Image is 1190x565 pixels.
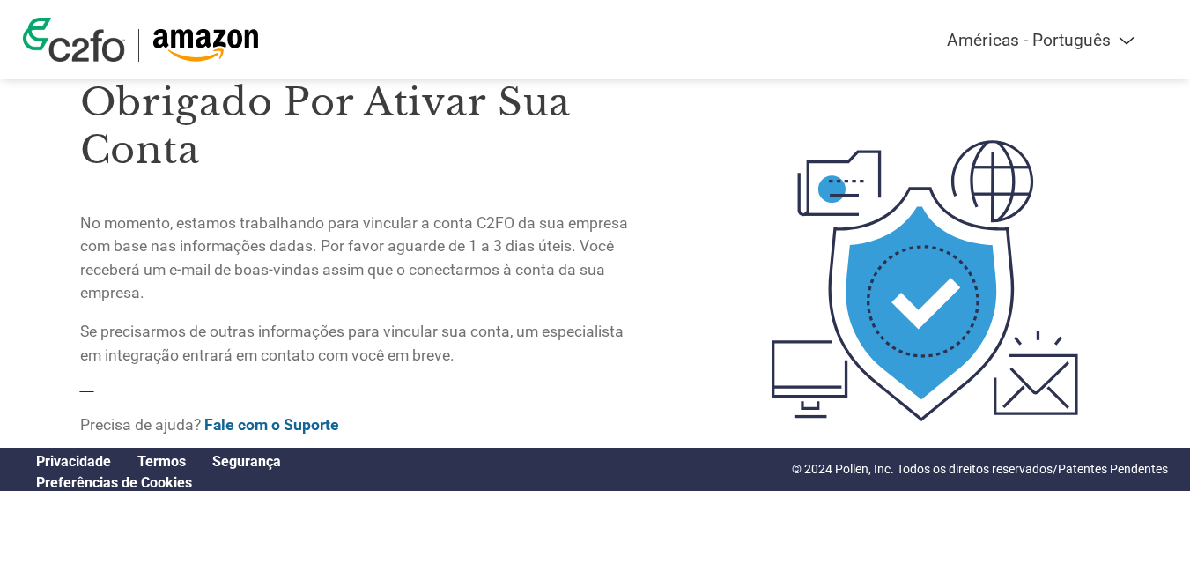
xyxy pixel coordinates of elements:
[80,413,637,436] p: Precisa de ajuda?
[23,18,125,62] img: c2fo logo
[792,460,1168,479] p: © 2024 Pollen, Inc. Todos os direitos reservados/Patentes Pendentes
[80,41,637,452] div: —
[36,453,111,470] a: Privacidade
[739,41,1110,521] img: activated
[212,453,281,470] a: Segurança
[80,78,637,174] h3: Obrigado por ativar sua conta
[36,474,192,491] a: Cookie Preferences, opens a dedicated popup modal window
[137,453,186,470] a: Termos
[80,320,637,367] p: Se precisarmos de outras informações para vincular sua conta, um especialista em integração entra...
[23,474,294,491] div: Open Cookie Preferences Modal
[80,212,637,305] p: No momento, estamos trabalhando para vincular a conta C2FO da sua empresa com base nas informaçõe...
[152,29,259,62] img: Amazon
[204,416,339,434] a: Fale com o Suporte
